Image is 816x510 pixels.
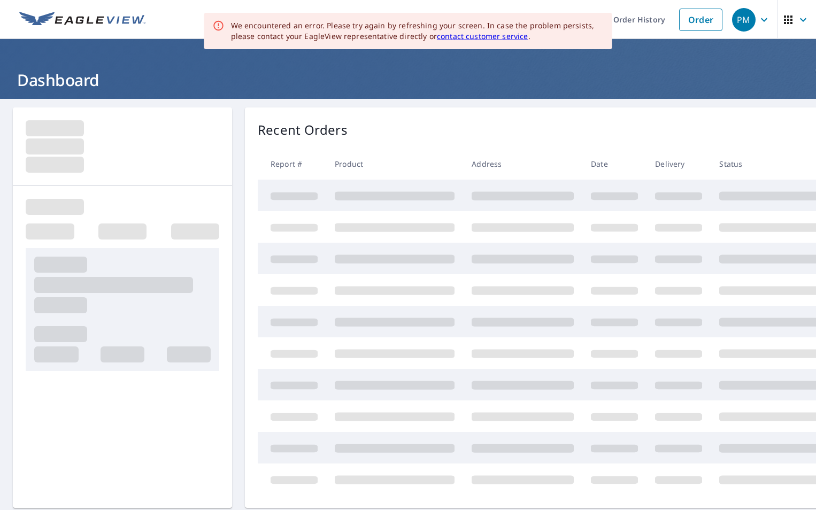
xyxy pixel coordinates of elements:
a: contact customer service [437,31,528,41]
div: PM [732,8,756,32]
th: Date [582,148,646,180]
a: Order [679,9,722,31]
th: Address [463,148,582,180]
th: Delivery [646,148,711,180]
p: Recent Orders [258,120,348,140]
th: Report # [258,148,326,180]
div: We encountered an error. Please try again by refreshing your screen. In case the problem persists... [231,20,604,42]
th: Product [326,148,463,180]
img: EV Logo [19,12,145,28]
h1: Dashboard [13,69,803,91]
